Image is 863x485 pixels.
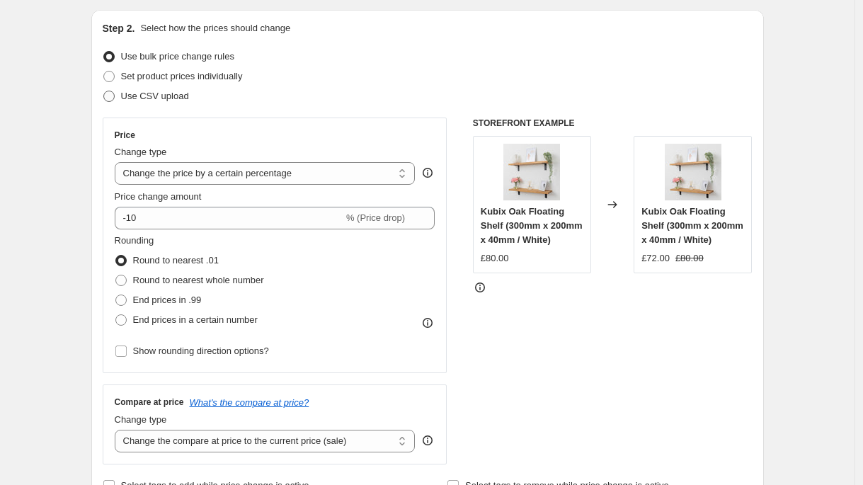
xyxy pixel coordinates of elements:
[115,147,167,157] span: Change type
[481,251,509,266] div: £80.00
[190,397,309,408] button: What's the compare at price?
[641,206,743,245] span: Kubix Oak Floating Shelf (300mm x 200mm x 40mm / White)
[675,251,704,266] strike: £80.00
[421,166,435,180] div: help
[140,21,290,35] p: Select how the prices should change
[115,130,135,141] h3: Price
[121,91,189,101] span: Use CSV upload
[503,144,560,200] img: image-006_80x.jpg
[115,207,343,229] input: -15
[133,255,219,266] span: Round to nearest .01
[665,144,721,200] img: image-006_80x.jpg
[473,118,753,129] h6: STOREFRONT EXAMPLE
[346,212,405,223] span: % (Price drop)
[115,396,184,408] h3: Compare at price
[115,414,167,425] span: Change type
[641,251,670,266] div: £72.00
[133,275,264,285] span: Round to nearest whole number
[103,21,135,35] h2: Step 2.
[481,206,583,245] span: Kubix Oak Floating Shelf (300mm x 200mm x 40mm / White)
[115,191,202,202] span: Price change amount
[133,314,258,325] span: End prices in a certain number
[115,235,154,246] span: Rounding
[133,295,202,305] span: End prices in .99
[121,51,234,62] span: Use bulk price change rules
[133,346,269,356] span: Show rounding direction options?
[121,71,243,81] span: Set product prices individually
[421,433,435,447] div: help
